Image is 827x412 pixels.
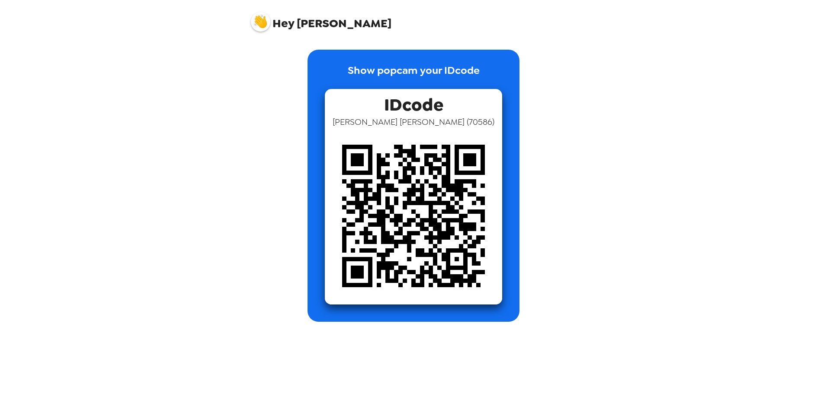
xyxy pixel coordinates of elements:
[348,63,480,89] p: Show popcam your IDcode
[272,16,294,31] span: Hey
[251,12,270,32] img: profile pic
[325,127,502,304] img: qr code
[333,116,494,127] span: [PERSON_NAME] [PERSON_NAME] ( 70586 )
[384,89,443,116] span: IDcode
[251,8,391,29] span: [PERSON_NAME]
